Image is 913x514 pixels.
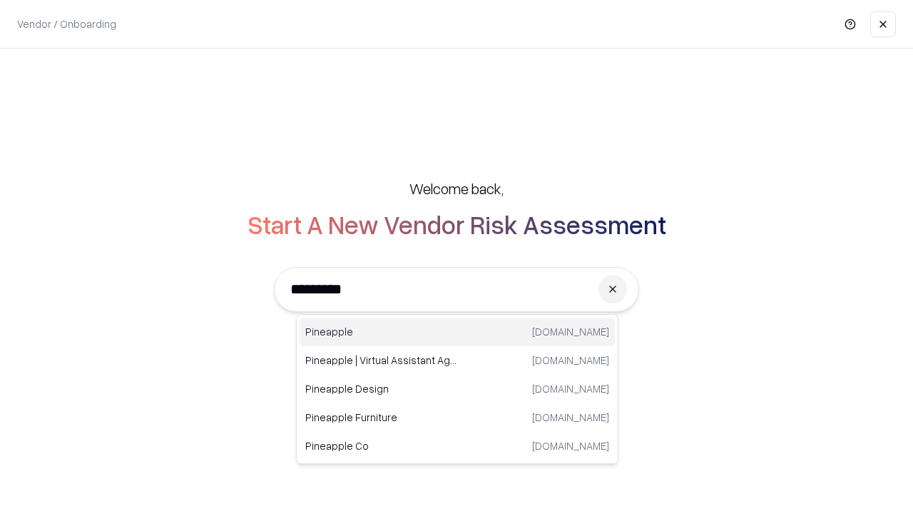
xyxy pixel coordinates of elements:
p: Pineapple Co [305,438,457,453]
h2: Start A New Vendor Risk Assessment [248,210,666,238]
div: Suggestions [296,314,618,464]
p: [DOMAIN_NAME] [532,438,609,453]
p: Pineapple [305,324,457,339]
p: [DOMAIN_NAME] [532,381,609,396]
p: Pineapple Furniture [305,410,457,425]
p: Pineapple | Virtual Assistant Agency [305,353,457,368]
p: [DOMAIN_NAME] [532,353,609,368]
p: [DOMAIN_NAME] [532,324,609,339]
p: Pineapple Design [305,381,457,396]
p: Vendor / Onboarding [17,16,116,31]
h5: Welcome back, [409,178,504,198]
p: [DOMAIN_NAME] [532,410,609,425]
